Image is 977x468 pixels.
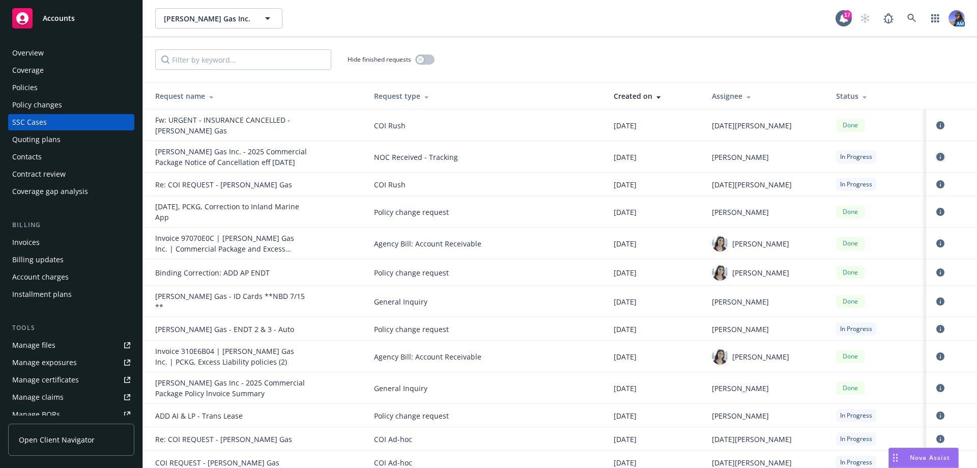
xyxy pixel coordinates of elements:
img: photo [949,10,965,26]
a: Manage exposures [8,354,134,371]
span: Done [840,297,860,306]
div: Binding Correction: ADD AP ENDT [155,267,308,278]
div: Manage exposures [12,354,77,371]
span: In Progress [840,458,872,467]
a: Contacts [8,149,134,165]
a: Start snowing [855,8,875,29]
div: Manage files [12,337,55,353]
div: Billing updates [12,252,64,268]
a: circleInformation [934,323,946,335]
div: Installment plans [12,286,72,302]
span: In Progress [840,152,872,161]
span: Accounts [43,14,75,22]
button: [PERSON_NAME] Gas Inc. [155,8,282,29]
span: COI Rush [374,120,597,131]
span: Policy change request [374,207,597,217]
a: circleInformation [934,206,946,218]
div: Request name [155,91,358,101]
span: [PERSON_NAME] [712,383,769,394]
a: Search [902,8,922,29]
span: COI Rush [374,179,597,190]
span: [DATE] [614,179,637,190]
span: COI Ad-hoc [374,434,597,445]
a: circleInformation [934,237,946,250]
span: [PERSON_NAME] [732,351,789,362]
div: Status [836,91,918,101]
div: Billing [8,220,134,230]
a: Billing updates [8,252,134,268]
span: General Inquiry [374,296,597,307]
span: Done [840,383,860,393]
span: [DATE] [614,324,637,335]
a: Coverage [8,62,134,78]
a: Manage claims [8,389,134,405]
span: [PERSON_NAME] [712,152,769,162]
a: circleInformation [934,295,946,308]
div: Assignee [712,91,820,101]
span: In Progress [840,434,872,444]
span: Done [840,352,860,361]
a: Quoting plans [8,131,134,148]
span: In Progress [840,180,872,189]
a: Manage certificates [8,372,134,388]
div: 06.30.2025, PCKG, Correction to Inland Marine App [155,201,308,223]
div: Coverage gap analysis [12,183,88,200]
div: Dorn's Gas - ENDT 2 & 3 - Auto [155,324,308,335]
a: Report a Bug [878,8,899,29]
a: Policies [8,79,134,96]
a: Coverage gap analysis [8,183,134,200]
span: [DATE] [614,267,637,278]
span: Agency Bill: Account Receivable [374,351,597,362]
span: [DATE] [614,296,637,307]
div: Tools [8,323,134,333]
div: Dorn's Gas Inc. - 2025 Commercial Package Notice of Cancellation eff 07-31-2025 [155,146,308,168]
div: Quoting plans [12,131,61,148]
span: [PERSON_NAME] Gas Inc. [164,13,252,24]
span: [DATE][PERSON_NAME] [712,434,792,445]
input: Filter by keyword... [155,49,331,70]
div: Coverage [12,62,44,78]
div: Contacts [12,149,42,165]
a: circleInformation [934,266,946,279]
span: [DATE] [614,457,637,468]
div: Policy changes [12,97,62,113]
a: circleInformation [934,151,946,163]
div: SSC Cases [12,114,47,130]
span: Nova Assist [910,453,950,462]
span: [DATE] [614,120,637,131]
div: Contract review [12,166,66,182]
span: [PERSON_NAME] [712,410,769,421]
span: In Progress [840,411,872,420]
div: Manage BORs [12,406,60,423]
div: Drag to move [889,448,902,467]
a: Accounts [8,4,134,33]
a: Policy changes [8,97,134,113]
img: photo [712,235,728,252]
a: circleInformation [934,350,946,363]
a: Account charges [8,269,134,285]
img: photo [712,264,728,281]
span: [PERSON_NAME] [732,238,789,249]
a: Contract review [8,166,134,182]
div: Re: COI REQUEST - Dorn's Gas [155,434,308,445]
span: [DATE] [614,434,637,445]
span: COI Ad-hoc [374,457,597,468]
span: [DATE][PERSON_NAME] [712,179,792,190]
span: Done [840,121,860,130]
span: Done [840,268,860,277]
span: Policy change request [374,410,597,421]
span: NOC Received - Tracking [374,152,597,162]
a: circleInformation [934,119,946,131]
span: [DATE] [614,207,637,217]
a: Manage BORs [8,406,134,423]
button: Nova Assist [888,448,959,468]
span: Hide finished requests [348,55,411,64]
div: 17 [843,10,852,19]
div: Invoice 97070E0C | Dorn's Gas Inc. | Commercial Package and Excess Liability (2) renewal 25-26 [155,233,308,254]
span: [PERSON_NAME] [732,267,789,278]
a: Installment plans [8,286,134,302]
div: Manage claims [12,389,64,405]
span: [DATE] [614,238,637,249]
img: photo [712,348,728,365]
